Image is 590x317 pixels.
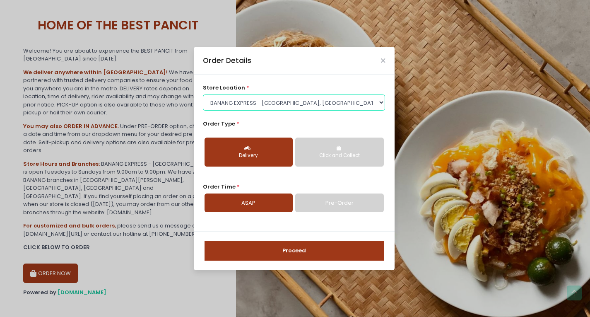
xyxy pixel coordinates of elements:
[203,120,235,128] span: Order Type
[295,194,383,213] a: Pre-Order
[205,241,384,261] button: Proceed
[205,194,293,213] a: ASAP
[381,58,385,63] button: Close
[301,152,378,160] div: Click and Collect
[205,138,293,167] button: Delivery
[203,183,236,191] span: Order Time
[295,138,383,167] button: Click and Collect
[210,152,287,160] div: Delivery
[203,55,251,66] div: Order Details
[203,84,245,92] span: store location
